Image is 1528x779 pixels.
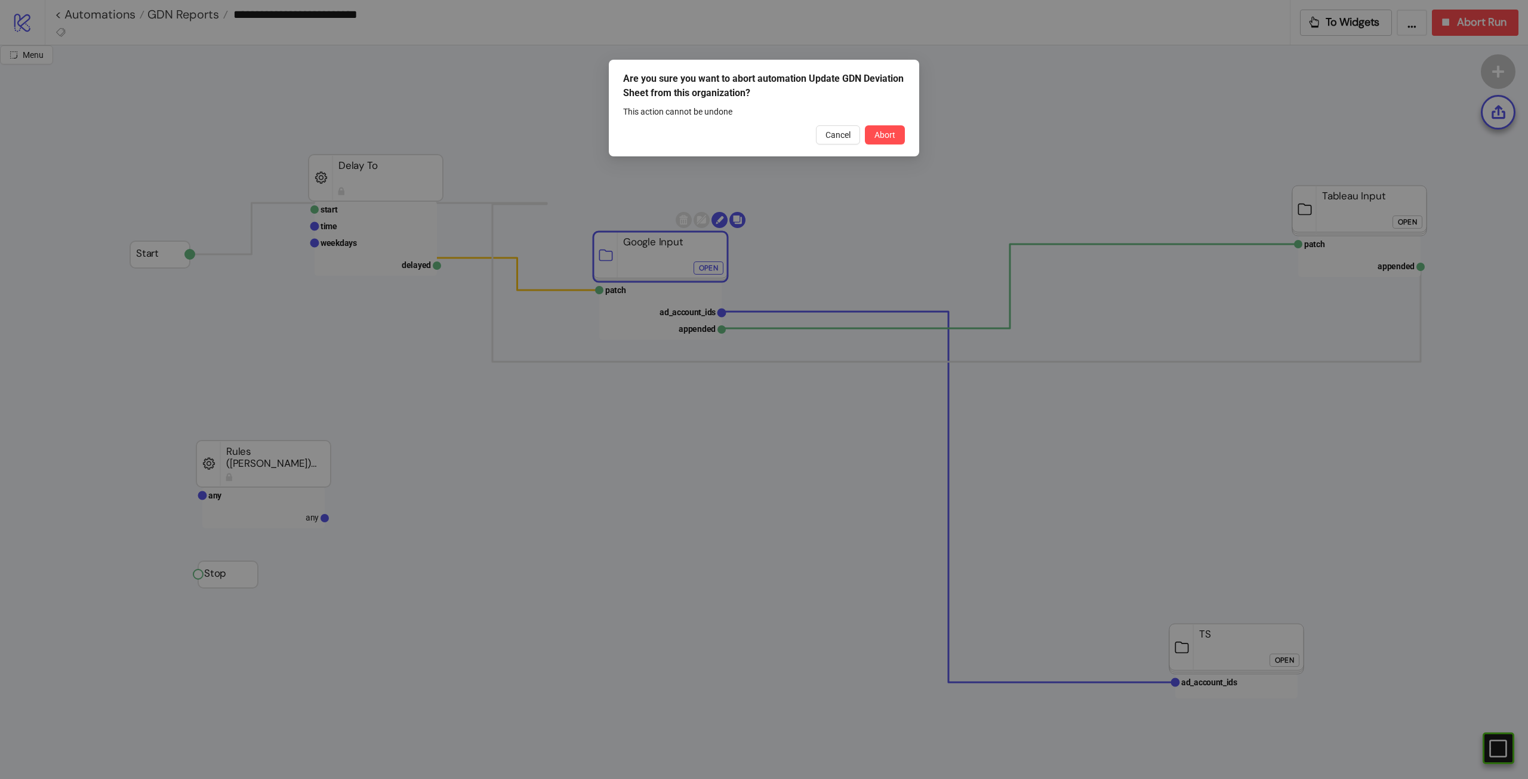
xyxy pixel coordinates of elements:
span: Cancel [825,130,851,140]
button: Cancel [816,125,860,144]
div: This action cannot be undone [623,105,905,118]
button: Abort [865,125,905,144]
span: Abort [874,130,895,140]
div: Are you sure you want to abort automation Update GDN Deviation Sheet from this organization? [623,72,905,100]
